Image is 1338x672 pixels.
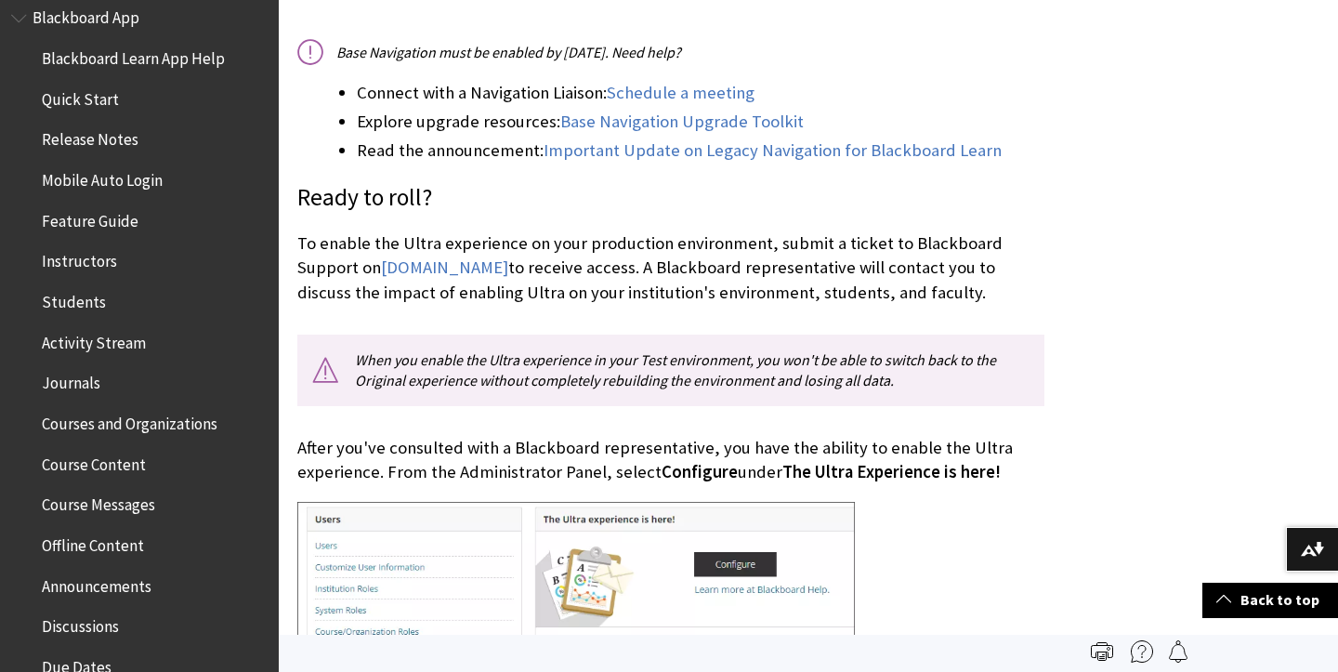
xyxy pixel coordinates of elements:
span: Configure [662,461,738,482]
span: Offline Content [42,530,144,555]
span: Announcements [42,571,151,596]
img: Print [1091,640,1113,663]
span: Blackboard Learn App Help [42,43,225,68]
li: Connect with a Navigation Liaison: [357,80,1044,106]
p: Ready to roll? [297,181,1044,215]
a: Base Navigation Upgrade Toolkit [560,111,804,133]
li: Explore upgrade resources: [357,109,1044,135]
span: Mobile Auto Login [42,165,163,190]
a: Important Update on Legacy Navigation for Blackboard Learn [544,139,1002,162]
a: Schedule a meeting [607,82,754,104]
p: Base Navigation must be enabled by [DATE]. Need help? [297,42,1044,62]
p: To enable the Ultra experience on your production environment, submit a ticket to Blackboard Supp... [297,231,1044,305]
span: Release Notes [42,125,138,150]
li: Read the announcement: [357,138,1044,164]
span: Course Content [42,449,146,474]
span: Activity Stream [42,327,146,352]
img: More help [1131,640,1153,663]
p: After you've consulted with a Blackboard representative, you have the ability to enable the Ultra... [297,436,1044,484]
span: Instructors [42,246,117,271]
span: The Ultra Experience is here! [782,461,1001,482]
img: Follow this page [1167,640,1189,663]
p: When you enable the Ultra experience in your Test environment, you won't be able to switch back t... [297,335,1044,406]
span: Blackboard App [33,3,139,28]
span: Quick Start [42,84,119,109]
span: Journals [42,368,100,393]
span: Discussions [42,611,119,636]
span: Students [42,286,106,311]
a: Back to top [1202,583,1338,617]
span: Courses and Organizations [42,408,217,433]
a: [DOMAIN_NAME] [381,257,508,279]
span: Feature Guide [42,205,138,231]
span: Course Messages [42,490,155,515]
